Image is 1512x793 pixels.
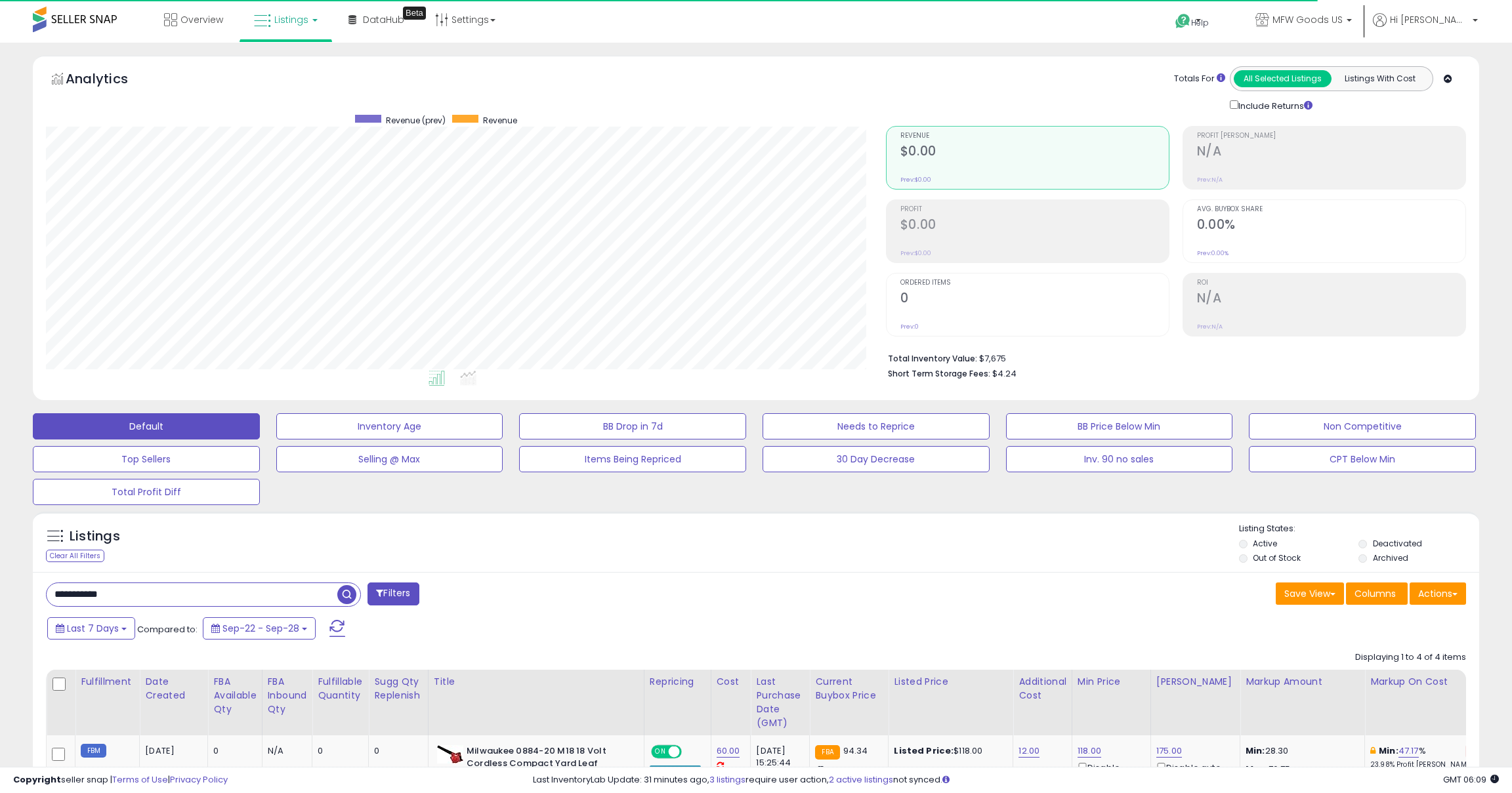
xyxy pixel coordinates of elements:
button: Listings With Cost [1331,70,1429,87]
a: Help [1165,3,1234,43]
label: Active [1253,538,1277,549]
div: 0 [318,745,358,757]
th: Please note that this number is a calculation based on your required days of coverage and your ve... [369,670,429,735]
button: 30 Day Decrease [763,446,990,472]
p: 28.30 [1246,745,1354,757]
small: FBA [815,745,839,760]
small: Prev: 0 [900,323,919,331]
a: 2 active listings [829,773,893,786]
b: Milwaukee 0884-20 M18 18 Volt Cordless Compact Yard Leaf Blower Sale [467,745,626,785]
th: The percentage added to the cost of goods (COGS) that forms the calculator for Min & Max prices. [1365,670,1490,735]
span: Hi [PERSON_NAME] [1390,13,1469,26]
span: Overview [180,13,223,26]
div: $118.00 [894,745,1003,757]
span: $4.24 [992,367,1017,380]
small: Prev: $0.00 [900,176,931,184]
div: Repricing [650,675,705,689]
button: Filters [367,582,419,605]
h2: N/A [1197,291,1465,308]
strong: Min: [1246,744,1265,757]
div: [DATE] [145,745,198,757]
h2: 0.00% [1197,217,1465,235]
span: Ordered Items [900,279,1169,287]
div: N/A [268,745,303,757]
label: Out of Stock [1253,552,1301,563]
div: Markup on Cost [1370,675,1484,689]
div: Last Purchase Date (GMT) [756,675,804,730]
h2: $0.00 [900,144,1169,161]
p: Listing States: [1239,523,1480,535]
span: MFW Goods US [1272,13,1343,26]
span: Revenue [483,115,517,126]
div: % [1370,745,1479,769]
span: Profit [900,206,1169,213]
div: Markup Amount [1246,675,1359,689]
h5: Analytics [66,70,154,91]
span: OFF [680,746,701,758]
button: Needs to Reprice [763,413,990,439]
span: Profit [PERSON_NAME] [1197,132,1465,140]
div: [DATE] 15:25:44 [756,745,799,769]
div: Additional Cost [1018,675,1066,702]
div: Displaying 1 to 4 of 4 items [1355,651,1466,664]
div: Min Price [1078,675,1145,689]
button: Actions [1410,582,1466,605]
button: Save View [1276,582,1344,605]
a: Privacy Policy [170,773,228,786]
span: Help [1191,17,1209,28]
button: Non Competitive [1249,413,1476,439]
strong: Copyright [13,773,61,786]
i: Get Help [1175,13,1191,30]
button: Top Sellers [33,446,260,472]
a: 118.00 [1078,744,1101,758]
div: seller snap | | [13,774,228,786]
button: All Selected Listings [1234,70,1332,87]
span: Last 7 Days [67,622,119,635]
div: Cost [717,675,745,689]
a: 12.00 [1018,744,1039,758]
a: 60.00 [717,744,740,758]
small: Prev: N/A [1197,323,1223,331]
div: Sugg Qty Replenish [374,675,423,702]
label: Deactivated [1373,538,1422,549]
div: Date Created [145,675,202,702]
a: Terms of Use [112,773,168,786]
div: FBA Available Qty [213,675,256,716]
button: BB Price Below Min [1006,413,1233,439]
button: Default [33,413,260,439]
li: $7,675 [888,350,1456,365]
span: Columns [1354,587,1396,600]
h5: Listings [70,527,120,546]
button: BB Drop in 7d [519,413,746,439]
div: Totals For [1174,73,1225,85]
button: Selling @ Max [276,446,503,472]
h2: N/A [1197,144,1465,161]
div: Listed Price [894,675,1007,689]
div: Last InventoryLab Update: 31 minutes ago, require user action, not synced. [533,774,1499,786]
div: Fulfillable Quantity [318,675,363,702]
a: 175.00 [1156,744,1182,758]
div: Fulfillment [81,675,134,689]
small: FBM [81,744,106,758]
div: Clear All Filters [46,550,104,562]
span: Listings [274,13,308,26]
a: Hi [PERSON_NAME] [1373,13,1478,43]
div: FBA inbound Qty [268,675,307,716]
span: ON [652,746,669,758]
div: 0 [374,745,418,757]
button: Columns [1346,582,1408,605]
button: Inv. 90 no sales [1006,446,1233,472]
div: Tooltip anchor [403,7,426,20]
button: Inventory Age [276,413,503,439]
div: [PERSON_NAME] [1156,675,1234,689]
b: Total Inventory Value: [888,353,977,364]
a: 47.17 [1398,744,1419,758]
span: ROI [1197,279,1465,287]
img: 31ZheDGgzNS._SL40_.jpg [437,745,463,763]
b: Min: [1379,744,1398,757]
span: Sep-22 - Sep-28 [222,622,299,635]
label: Archived [1373,552,1408,563]
small: Prev: $0.00 [900,249,931,257]
b: Listed Price: [894,744,954,757]
b: Short Term Storage Fees: [888,368,990,379]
